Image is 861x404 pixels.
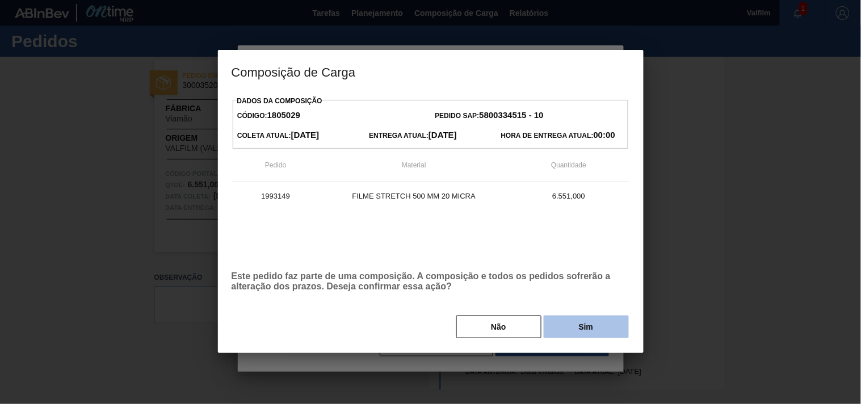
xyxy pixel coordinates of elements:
[265,161,286,169] span: Pedido
[267,110,300,120] strong: 1805029
[232,182,320,211] td: 1993149
[429,130,457,140] strong: [DATE]
[435,112,544,120] span: Pedido SAP:
[456,315,541,338] button: Não
[544,315,629,338] button: Sim
[402,161,426,169] span: Material
[237,112,300,120] span: Código:
[237,132,319,140] span: Coleta Atual:
[480,110,544,120] strong: 5800334515 - 10
[501,132,615,140] span: Hora de Entrega Atual:
[232,271,630,292] p: Este pedido faz parte de uma composição. A composição e todos os pedidos sofrerão a alteração dos...
[369,132,457,140] span: Entrega Atual:
[320,182,508,211] td: FILME STRETCH 500 MM 20 MICRA
[551,161,586,169] span: Quantidade
[594,130,615,140] strong: 00:00
[508,182,630,211] td: 6.551,000
[237,97,322,105] label: Dados da Composição
[218,50,644,93] h3: Composição de Carga
[291,130,320,140] strong: [DATE]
